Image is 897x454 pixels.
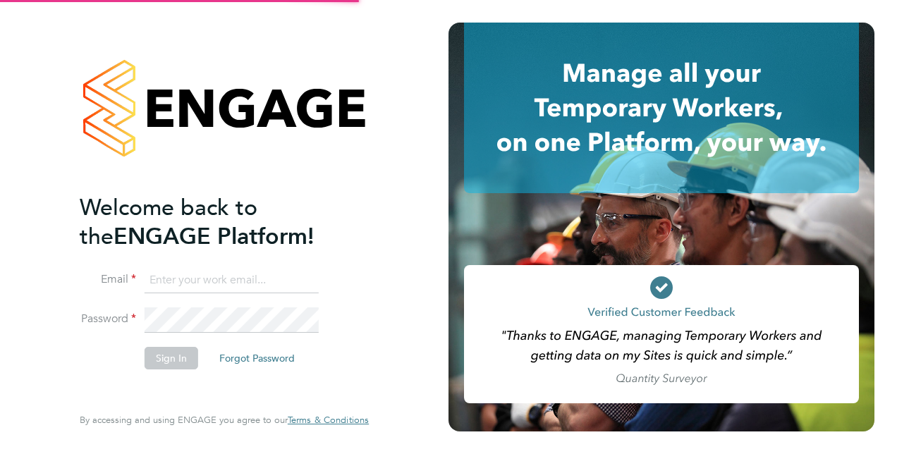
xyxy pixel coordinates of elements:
[208,347,306,369] button: Forgot Password
[80,312,136,326] label: Password
[80,194,257,250] span: Welcome back to the
[288,415,369,426] a: Terms & Conditions
[80,193,355,251] h2: ENGAGE Platform!
[288,414,369,426] span: Terms & Conditions
[145,347,198,369] button: Sign In
[145,268,319,293] input: Enter your work email...
[80,272,136,287] label: Email
[80,414,369,426] span: By accessing and using ENGAGE you agree to our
